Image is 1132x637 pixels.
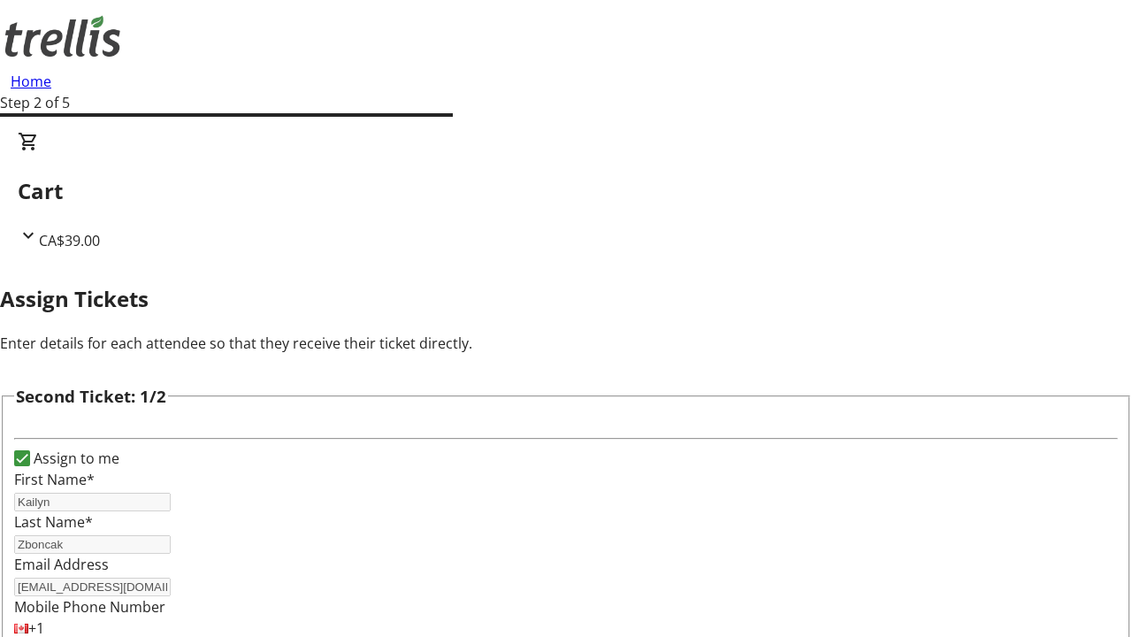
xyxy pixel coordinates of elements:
[30,448,119,469] label: Assign to me
[14,470,95,489] label: First Name*
[18,175,1114,207] h2: Cart
[39,231,100,250] span: CA$39.00
[18,131,1114,251] div: CartCA$39.00
[14,597,165,617] label: Mobile Phone Number
[14,555,109,574] label: Email Address
[16,384,166,409] h3: Second Ticket: 1/2
[14,512,93,532] label: Last Name*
